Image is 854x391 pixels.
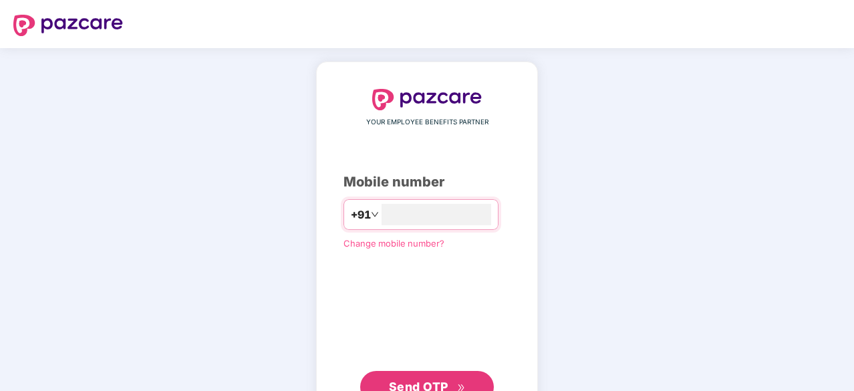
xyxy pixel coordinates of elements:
span: down [371,211,379,219]
img: logo [372,89,482,110]
span: YOUR EMPLOYEE BENEFITS PARTNER [366,117,488,128]
a: Change mobile number? [343,238,444,249]
img: logo [13,15,123,36]
span: +91 [351,207,371,223]
div: Mobile number [343,172,511,192]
